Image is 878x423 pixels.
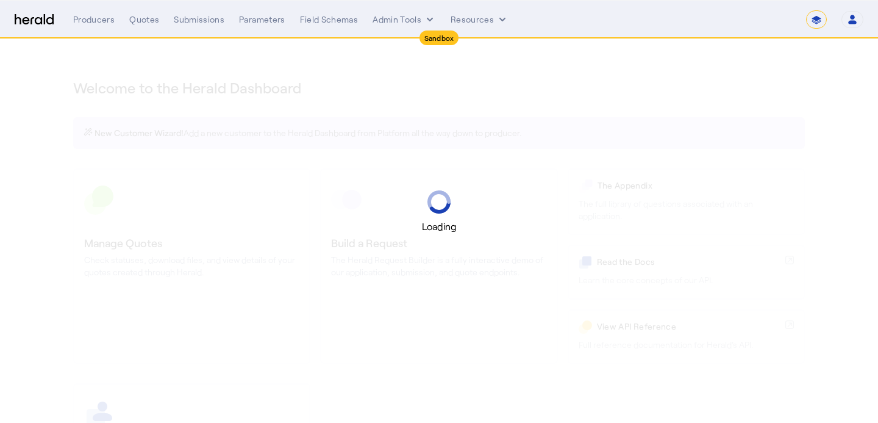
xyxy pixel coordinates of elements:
div: Quotes [129,13,159,26]
div: Submissions [174,13,224,26]
div: Producers [73,13,115,26]
div: Sandbox [419,31,459,45]
div: Parameters [239,13,285,26]
button: Resources dropdown menu [451,13,509,26]
div: Field Schemas [300,13,359,26]
img: Herald Logo [15,14,54,26]
button: internal dropdown menu [373,13,436,26]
